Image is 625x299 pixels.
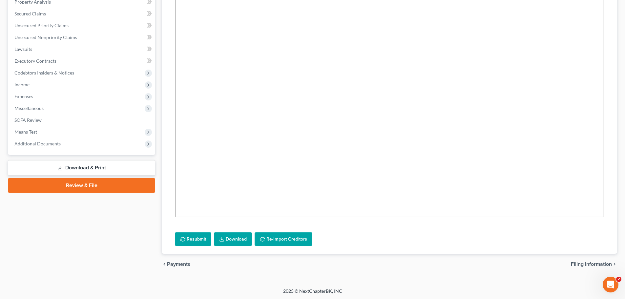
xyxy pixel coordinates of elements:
span: Codebtors Insiders & Notices [14,70,74,75]
button: Re-Import Creditors [255,232,312,246]
span: Lawsuits [14,46,32,52]
a: Lawsuits [9,43,155,55]
button: chevron_left Payments [162,262,190,267]
a: Download [214,232,252,246]
button: Filing Information chevron_right [571,262,617,267]
span: Executory Contracts [14,58,56,64]
span: 2 [616,277,621,282]
span: Miscellaneous [14,105,44,111]
span: Expenses [14,94,33,99]
span: Additional Documents [14,141,61,146]
span: Unsecured Nonpriority Claims [14,34,77,40]
button: Resubmit [175,232,211,246]
a: SOFA Review [9,114,155,126]
span: Filing Information [571,262,612,267]
iframe: Intercom live chat [603,277,618,292]
a: Review & File [8,178,155,193]
i: chevron_right [612,262,617,267]
span: SOFA Review [14,117,42,123]
a: Secured Claims [9,8,155,20]
a: Download & Print [8,160,155,176]
span: Secured Claims [14,11,46,16]
a: Executory Contracts [9,55,155,67]
a: Unsecured Nonpriority Claims [9,32,155,43]
span: Payments [167,262,190,267]
span: Means Test [14,129,37,135]
span: Income [14,82,30,87]
i: chevron_left [162,262,167,267]
span: Unsecured Priority Claims [14,23,69,28]
a: Unsecured Priority Claims [9,20,155,32]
